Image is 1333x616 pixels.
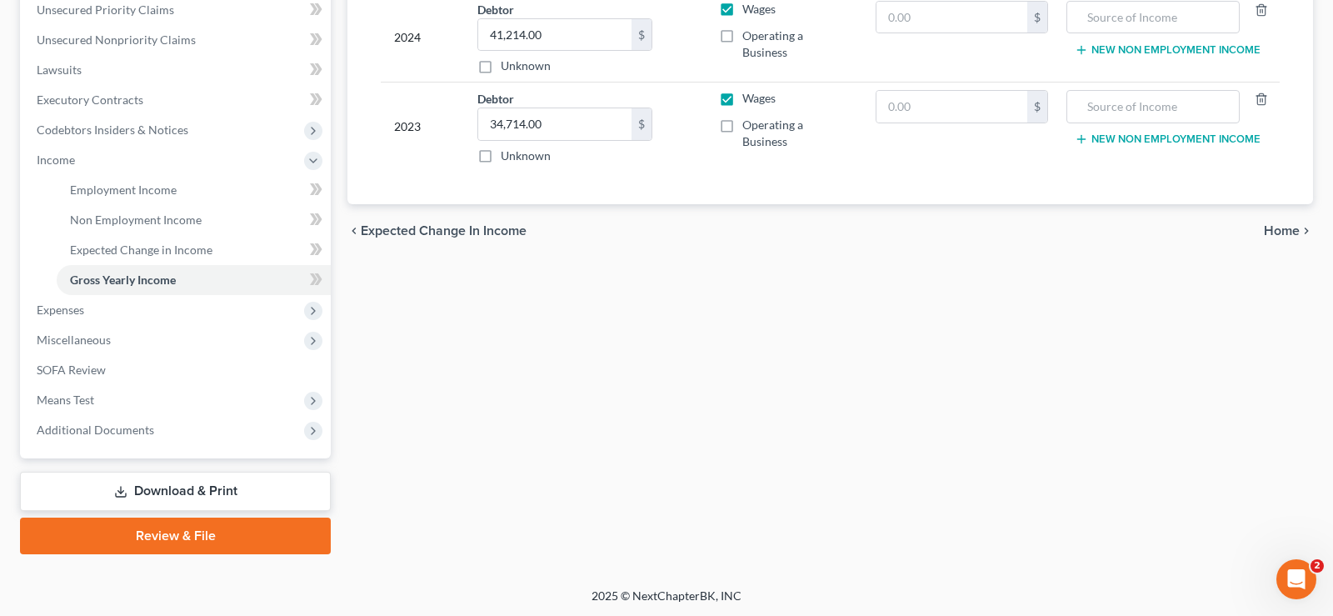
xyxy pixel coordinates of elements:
span: SOFA Review [37,363,106,377]
span: Additional Documents [37,423,154,437]
span: Unsecured Nonpriority Claims [37,33,196,47]
a: Gross Yearly Income [57,265,331,295]
div: $ [632,19,652,51]
button: New Non Employment Income [1075,133,1261,146]
input: 0.00 [876,2,1027,33]
a: Download & Print [20,472,331,511]
a: SOFA Review [23,355,331,385]
label: Unknown [501,148,551,164]
input: 0.00 [478,19,632,51]
input: Source of Income [1076,2,1231,33]
button: chevron_left Expected Change in Income [347,224,527,238]
input: 0.00 [478,108,632,140]
a: Non Employment Income [57,205,331,235]
i: chevron_right [1300,224,1313,238]
span: Wages [742,2,776,16]
input: 0.00 [876,91,1027,123]
span: Means Test [37,393,94,407]
span: Codebtors Insiders & Notices [37,123,188,137]
span: Gross Yearly Income [70,273,176,287]
button: New Non Employment Income [1075,43,1261,57]
span: Operating a Business [742,28,803,59]
iframe: Intercom live chat [1276,559,1316,599]
a: Unsecured Nonpriority Claims [23,25,331,55]
span: Executory Contracts [37,93,143,107]
button: Home chevron_right [1264,224,1313,238]
div: 2023 [394,90,451,164]
a: Employment Income [57,175,331,205]
span: Lawsuits [37,63,82,77]
span: Non Employment Income [70,213,202,227]
span: Income [37,153,75,167]
a: Expected Change in Income [57,235,331,265]
label: Unknown [501,58,551,74]
span: Expected Change in Income [70,243,212,257]
div: 2024 [394,1,451,75]
input: Source of Income [1076,91,1231,123]
span: Operating a Business [742,118,803,148]
i: chevron_left [347,224,361,238]
a: Lawsuits [23,55,331,85]
div: $ [1027,2,1047,33]
span: Expenses [37,303,84,317]
span: Miscellaneous [37,333,111,347]
span: Wages [742,91,776,105]
a: Review & File [20,518,331,554]
label: Debtor [477,90,514,108]
div: $ [632,108,652,140]
a: Executory Contracts [23,85,331,115]
label: Debtor [477,1,514,18]
span: 2 [1311,559,1324,573]
div: $ [1027,91,1047,123]
span: Employment Income [70,183,177,197]
span: Home [1264,224,1300,238]
span: Expected Change in Income [361,224,527,238]
span: Unsecured Priority Claims [37,3,174,17]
